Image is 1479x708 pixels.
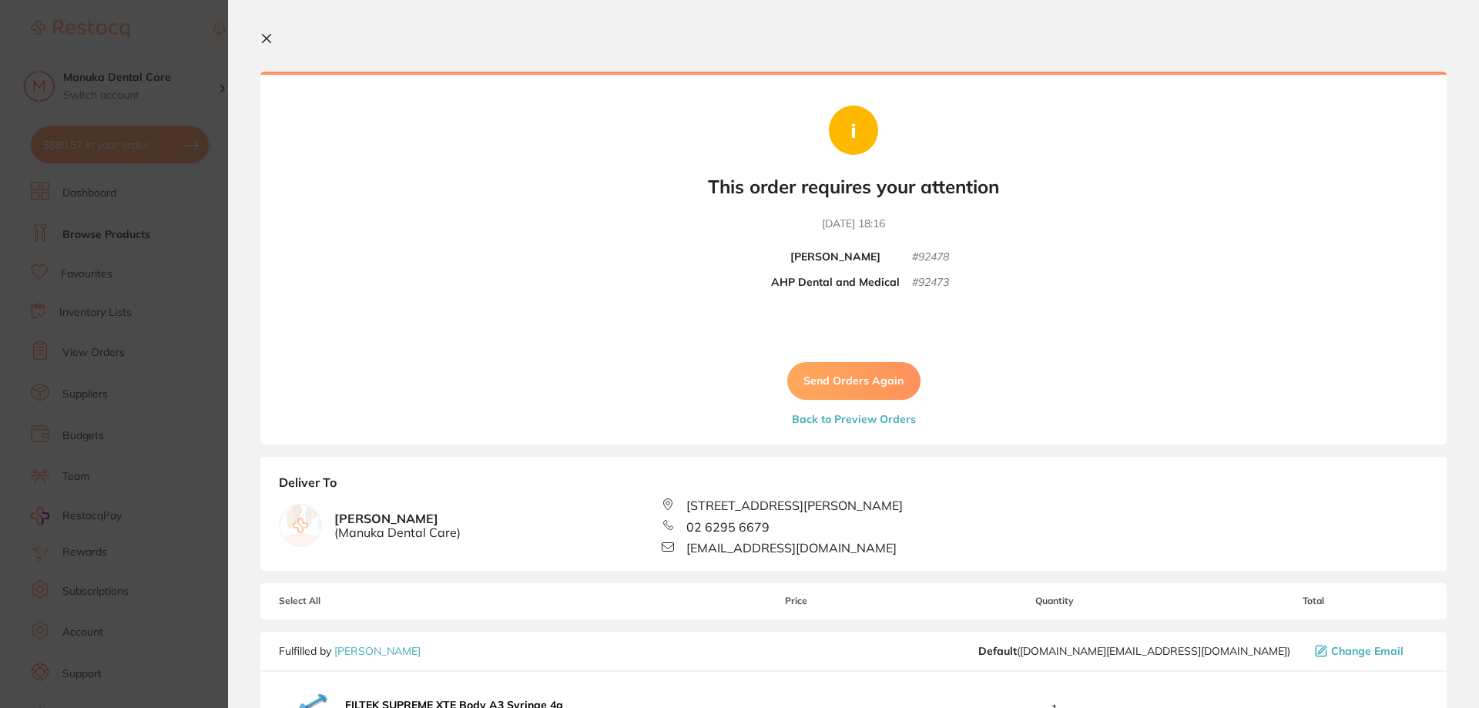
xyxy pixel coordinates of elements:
[1310,644,1428,658] button: Change Email
[978,644,1017,658] b: Default
[686,541,897,555] span: [EMAIL_ADDRESS][DOMAIN_NAME]
[334,512,461,540] b: [PERSON_NAME]
[708,176,999,198] b: This order requires your attention
[912,276,949,289] small: # 92473
[681,596,911,606] span: Price
[1199,596,1428,606] span: Total
[911,596,1199,606] span: Quantity
[686,498,903,512] span: [STREET_ADDRESS][PERSON_NAME]
[978,645,1290,657] span: customer.care@henryschein.com.au
[686,520,770,534] span: 02 6295 6679
[912,250,949,263] small: # 92478
[279,475,1428,498] b: Deliver To
[1331,645,1404,657] span: Change Email
[279,596,433,606] span: Select All
[771,276,900,289] b: AHP Dental and Medical
[787,362,921,399] button: Send Orders Again
[787,412,921,426] button: Back to Preview Orders
[334,644,421,658] a: [PERSON_NAME]
[334,525,461,539] span: ( Manuka Dental Care )
[279,645,421,657] p: Fulfilled by
[822,216,885,232] time: [DATE] 18:16
[790,250,880,263] b: [PERSON_NAME]
[280,505,321,546] img: empty.jpg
